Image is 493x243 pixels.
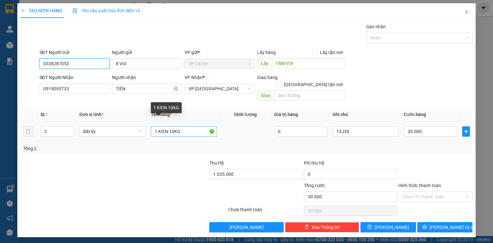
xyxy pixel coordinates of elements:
span: [PERSON_NAME] [375,224,409,231]
span: Bất kỳ [83,127,142,136]
span: plus [463,129,470,134]
span: save [368,225,372,230]
span: VP Nhận [185,75,203,80]
span: Thu Hộ [209,160,224,166]
div: Phí thu hộ [304,159,397,169]
span: delete [305,225,309,230]
input: Dọc đường [272,58,345,68]
div: Người gửi [112,49,182,56]
button: plus [462,126,470,137]
button: delete [23,126,33,137]
span: Lấy tận nơi [317,49,345,56]
span: [PERSON_NAME] [229,224,264,231]
div: Chưa thanh toán [228,206,303,217]
span: Tổng cước [304,183,325,188]
label: Gán nhãn [366,24,386,29]
button: deleteXóa Thông tin [285,222,359,232]
button: Close [458,3,476,21]
input: VD: Bàn, Ghế [151,126,217,137]
button: printer[PERSON_NAME] và In [417,222,473,232]
div: SĐT Người Gửi [39,49,109,56]
span: Cước hàng [404,112,426,117]
th: Ghi chú [330,108,401,121]
span: plus [21,8,25,13]
div: 1 KIEN 10KG [151,102,182,113]
span: Giao [257,90,274,101]
span: [GEOGRAPHIC_DATA] tận nơi [281,81,345,88]
div: SĐT Người Nhận [39,74,109,81]
span: VP Cái Bè [188,59,251,68]
span: printer [422,225,427,230]
img: icon [73,8,78,14]
span: Lấy [257,58,272,68]
span: TẠO ĐƠN HÀNG [21,8,62,13]
div: Tổng: 2 [23,145,191,152]
span: Định lượng [234,112,257,117]
label: Hình thức thanh toán [398,183,441,188]
input: Dọc đường [274,90,345,101]
span: VP Sài Gòn [188,84,251,94]
span: [PERSON_NAME] và In [429,224,474,231]
span: Xóa Thông tin [312,224,340,231]
span: Giao hàng [257,75,278,80]
span: SL [40,112,46,117]
span: Giá trị hàng [274,112,298,117]
span: close [464,9,469,14]
div: Người nhận [112,74,182,81]
span: Đơn vị tính [79,112,103,117]
div: VP gửi [185,49,255,56]
span: Yêu cầu xuất hóa đơn điện tử [73,8,140,13]
span: Lấy hàng [257,50,276,55]
button: [PERSON_NAME] [209,222,283,232]
input: 0 [274,126,327,137]
span: user-add [173,86,178,91]
button: save[PERSON_NAME] [360,222,416,232]
input: Ghi Chú [333,126,399,137]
